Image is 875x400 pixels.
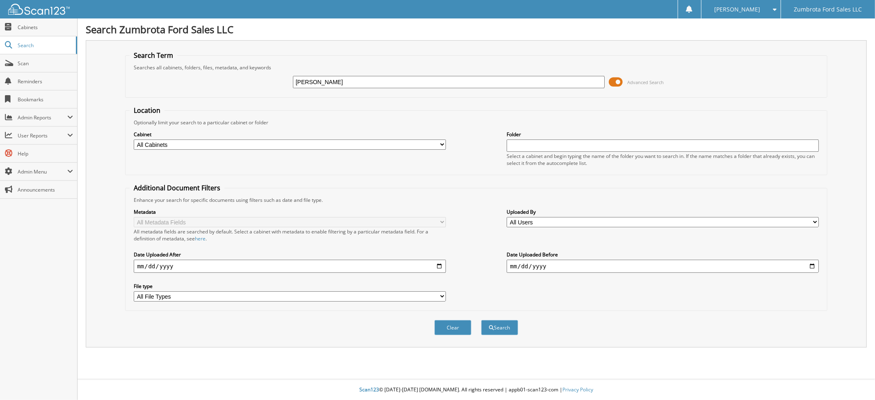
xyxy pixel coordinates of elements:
button: Search [481,320,518,335]
label: Metadata [134,208,445,215]
a: here [195,235,206,242]
span: Scan [18,60,73,67]
div: Optionally limit your search to a particular cabinet or folder [130,119,823,126]
h1: Search Zumbrota Ford Sales LLC [86,23,867,36]
span: [PERSON_NAME] [714,7,760,12]
span: Admin Menu [18,168,67,175]
label: Date Uploaded After [134,251,445,258]
input: start [134,260,445,273]
a: Privacy Policy [562,386,593,393]
label: Folder [507,131,818,138]
span: Advanced Search [627,79,664,85]
label: File type [134,283,445,290]
span: Search [18,42,72,49]
div: © [DATE]-[DATE] [DOMAIN_NAME]. All rights reserved | appb01-scan123-com | [78,380,875,400]
span: Zumbrota Ford Sales LLC [794,7,862,12]
label: Date Uploaded Before [507,251,818,258]
span: Bookmarks [18,96,73,103]
legend: Additional Document Filters [130,183,224,192]
div: All metadata fields are searched by default. Select a cabinet with metadata to enable filtering b... [134,228,445,242]
input: end [507,260,818,273]
legend: Search Term [130,51,177,60]
label: Cabinet [134,131,445,138]
div: Select a cabinet and begin typing the name of the folder you want to search in. If the name match... [507,153,818,167]
label: Uploaded By [507,208,818,215]
span: Scan123 [359,386,379,393]
span: Reminders [18,78,73,85]
span: Cabinets [18,24,73,31]
span: Announcements [18,186,73,193]
span: Help [18,150,73,157]
button: Clear [434,320,471,335]
legend: Location [130,106,164,115]
div: Searches all cabinets, folders, files, metadata, and keywords [130,64,823,71]
img: scan123-logo-white.svg [8,4,70,15]
div: Enhance your search for specific documents using filters such as date and file type. [130,197,823,203]
span: User Reports [18,132,67,139]
span: Admin Reports [18,114,67,121]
